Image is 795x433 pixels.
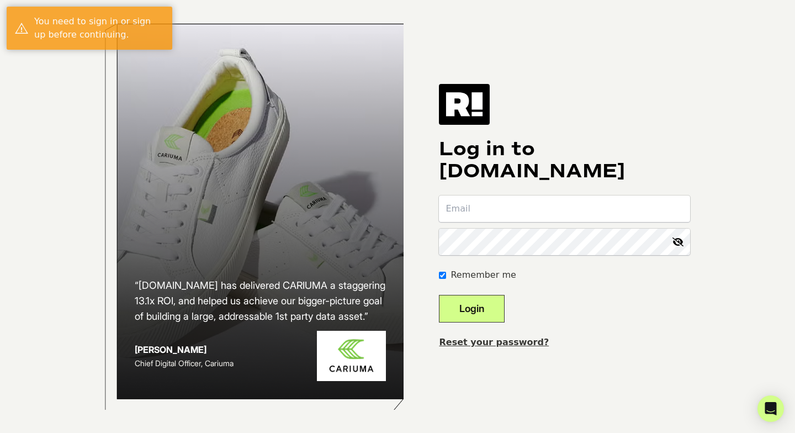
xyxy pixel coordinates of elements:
[439,196,690,222] input: Email
[439,84,490,125] img: Retention.com
[757,395,784,422] div: Open Intercom Messenger
[439,295,505,323] button: Login
[439,138,690,182] h1: Log in to [DOMAIN_NAME]
[34,15,164,41] div: You need to sign in or sign up before continuing.
[439,337,549,347] a: Reset your password?
[451,268,516,282] label: Remember me
[135,344,206,355] strong: [PERSON_NAME]
[135,278,386,324] h2: “[DOMAIN_NAME] has delivered CARIUMA a staggering 13.1x ROI, and helped us achieve our bigger-pic...
[317,331,386,381] img: Cariuma
[135,358,234,368] span: Chief Digital Officer, Cariuma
